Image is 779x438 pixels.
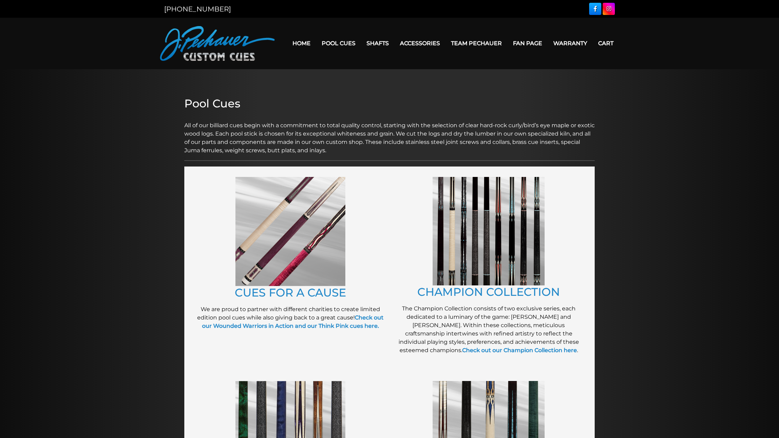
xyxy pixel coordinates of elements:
a: CHAMPION COLLECTION [417,285,560,299]
a: Pool Cues [316,34,361,52]
a: Fan Page [507,34,548,52]
a: [PHONE_NUMBER] [164,5,231,13]
a: Check out our Champion Collection here [462,347,577,354]
a: Accessories [394,34,445,52]
a: Team Pechauer [445,34,507,52]
h2: Pool Cues [184,97,595,110]
a: CUES FOR A CAUSE [235,286,346,299]
p: We are proud to partner with different charities to create limited edition pool cues while also g... [195,305,386,330]
p: All of our billiard cues begin with a commitment to total quality control, starting with the sele... [184,113,595,155]
img: Pechauer Custom Cues [160,26,275,61]
a: Shafts [361,34,394,52]
a: Check out our Wounded Warriors in Action and our Think Pink cues here. [202,314,384,329]
a: Cart [593,34,619,52]
p: The Champion Collection consists of two exclusive series, each dedicated to a luminary of the gam... [393,305,584,355]
a: Home [287,34,316,52]
a: Warranty [548,34,593,52]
